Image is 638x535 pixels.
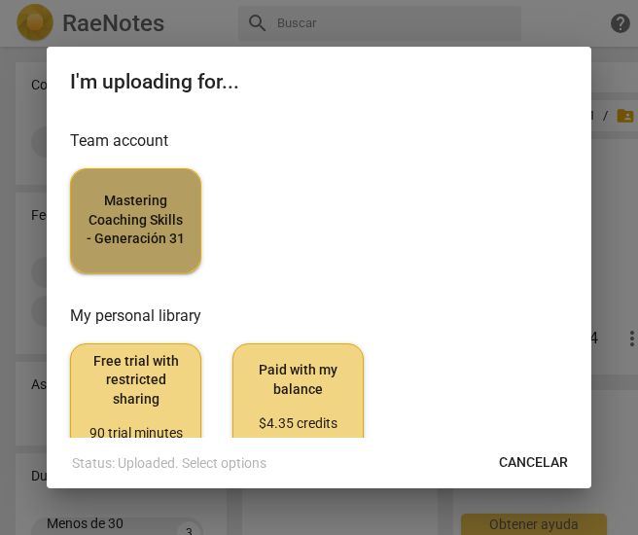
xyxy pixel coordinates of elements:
[249,414,347,434] div: $4.35 credits
[87,192,185,249] span: Mastering Coaching Skills - Generación 31
[249,361,347,434] span: Paid with my balance
[483,446,584,481] button: Cancelar
[232,343,364,452] button: Paid with my balance$4.35 credits
[87,424,185,444] div: 90 trial minutes
[70,343,201,452] button: Free trial with restricted sharing90 trial minutes
[499,453,568,473] span: Cancelar
[70,70,568,94] h2: I'm uploading for...
[70,304,568,328] h3: My personal library
[70,129,568,153] h3: Team account
[87,352,185,444] span: Free trial with restricted sharing
[72,453,266,474] p: Status: Uploaded. Select options
[70,168,201,273] button: Mastering Coaching Skills - Generación 31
